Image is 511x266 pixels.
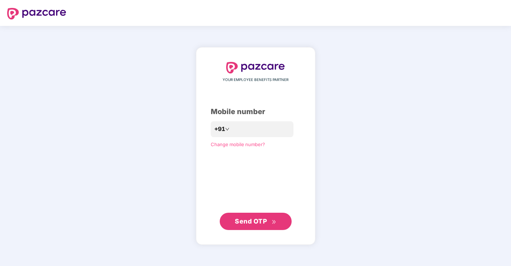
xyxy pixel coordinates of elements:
[211,141,265,147] a: Change mobile number?
[211,106,301,117] div: Mobile number
[7,8,66,19] img: logo
[225,127,229,131] span: down
[226,62,285,73] img: logo
[235,217,267,225] span: Send OTP
[223,77,288,83] span: YOUR EMPLOYEE BENEFITS PARTNER
[272,220,276,224] span: double-right
[214,125,225,134] span: +91
[220,213,292,230] button: Send OTPdouble-right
